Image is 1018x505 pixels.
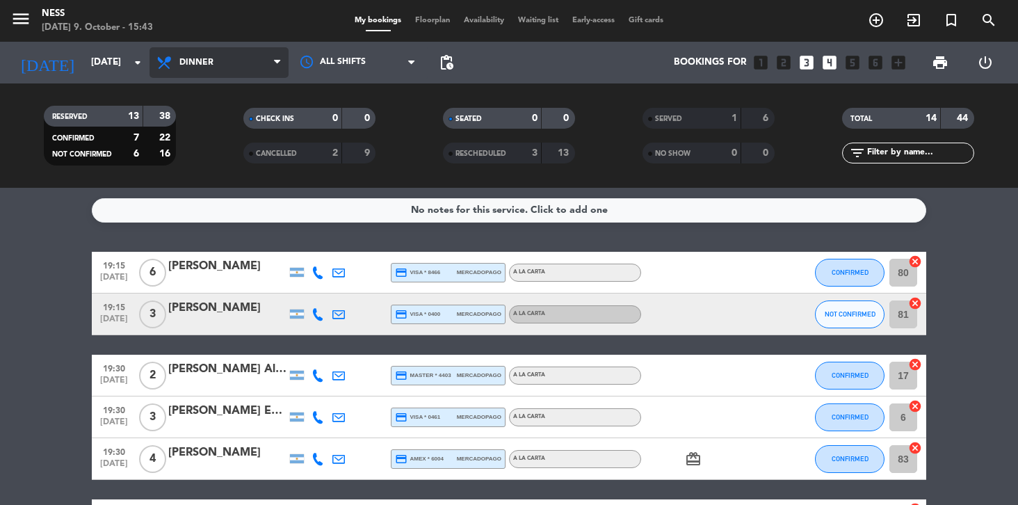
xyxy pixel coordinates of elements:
button: CONFIRMED [815,445,884,473]
strong: 38 [159,111,173,121]
span: mercadopago [457,268,501,277]
button: menu [10,8,31,34]
i: credit_card [395,369,407,382]
strong: 6 [763,113,771,123]
strong: 6 [134,149,139,159]
span: Early-access [565,17,622,24]
span: NOT CONFIRMED [52,151,112,158]
strong: 7 [134,133,139,143]
span: mercadopago [457,412,501,422]
strong: 22 [159,133,173,143]
span: A LA CARTA [513,311,545,316]
span: CONFIRMED [832,268,868,276]
strong: 2 [332,148,338,158]
span: Waiting list [511,17,565,24]
span: master * 4403 [395,369,451,382]
span: visa * 0400 [395,308,440,321]
span: CONFIRMED [832,413,868,421]
span: 19:30 [97,360,131,376]
span: mercadopago [457,454,501,463]
i: cancel [908,399,922,413]
span: A LA CARTA [513,269,545,275]
span: [DATE] [97,314,131,330]
i: cancel [908,296,922,310]
i: search [980,12,997,29]
strong: 13 [128,111,139,121]
span: NOT CONFIRMED [825,310,875,318]
span: 6 [139,259,166,287]
i: [DATE] [10,47,84,78]
i: credit_card [395,453,407,465]
i: looks_3 [798,54,816,72]
strong: 13 [558,148,572,158]
i: looks_one [752,54,770,72]
i: add_circle_outline [868,12,884,29]
div: LOG OUT [962,42,1008,83]
span: pending_actions [438,54,455,71]
span: 19:30 [97,443,131,459]
span: [DATE] [97,459,131,475]
i: cancel [908,255,922,268]
span: 19:30 [97,401,131,417]
span: RESERVED [52,113,88,120]
i: looks_5 [843,54,862,72]
span: print [932,54,948,71]
strong: 14 [926,113,937,123]
span: CONFIRMED [832,371,868,379]
i: looks_two [775,54,793,72]
span: RESCHEDULED [455,150,506,157]
span: SERVED [655,115,682,122]
span: CHECK INS [256,115,294,122]
i: exit_to_app [905,12,922,29]
i: cancel [908,441,922,455]
span: [DATE] [97,376,131,392]
span: CONFIRMED [832,455,868,463]
span: Gift cards [622,17,670,24]
strong: 0 [763,148,771,158]
i: add_box [889,54,907,72]
div: Ness [42,7,153,21]
i: arrow_drop_down [129,54,146,71]
span: SEATED [455,115,482,122]
strong: 1 [732,113,737,123]
strong: 44 [957,113,971,123]
span: A LA CARTA [513,372,545,378]
span: 3 [139,300,166,328]
strong: 0 [364,113,373,123]
i: power_settings_new [977,54,994,71]
span: NO SHOW [655,150,690,157]
div: [PERSON_NAME] [168,299,286,317]
span: [DATE] [97,273,131,289]
div: No notes for this service. Click to add one [411,202,608,218]
i: credit_card [395,266,407,279]
strong: 16 [159,149,173,159]
strong: 0 [732,148,737,158]
span: visa * 8466 [395,266,440,279]
span: 4 [139,445,166,473]
span: 2 [139,362,166,390]
span: TOTAL [850,115,872,122]
i: credit_card [395,411,407,424]
span: mercadopago [457,310,501,319]
span: 19:15 [97,298,131,314]
span: A LA CARTA [513,414,545,419]
i: card_giftcard [685,451,702,467]
i: menu [10,8,31,29]
span: CANCELLED [256,150,297,157]
span: 3 [139,403,166,431]
div: [PERSON_NAME] Ale [PERSON_NAME] [168,360,286,378]
span: 19:15 [97,257,131,273]
i: filter_list [849,145,866,161]
i: turned_in_not [943,12,960,29]
span: [DATE] [97,417,131,433]
button: CONFIRMED [815,403,884,431]
input: Filter by name... [866,145,973,161]
span: Bookings for [674,57,747,68]
strong: 3 [532,148,538,158]
i: looks_4 [821,54,839,72]
strong: 0 [563,113,572,123]
div: [PERSON_NAME] Entivero [168,402,286,420]
i: credit_card [395,308,407,321]
div: [PERSON_NAME] [168,444,286,462]
span: A LA CARTA [513,456,545,461]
